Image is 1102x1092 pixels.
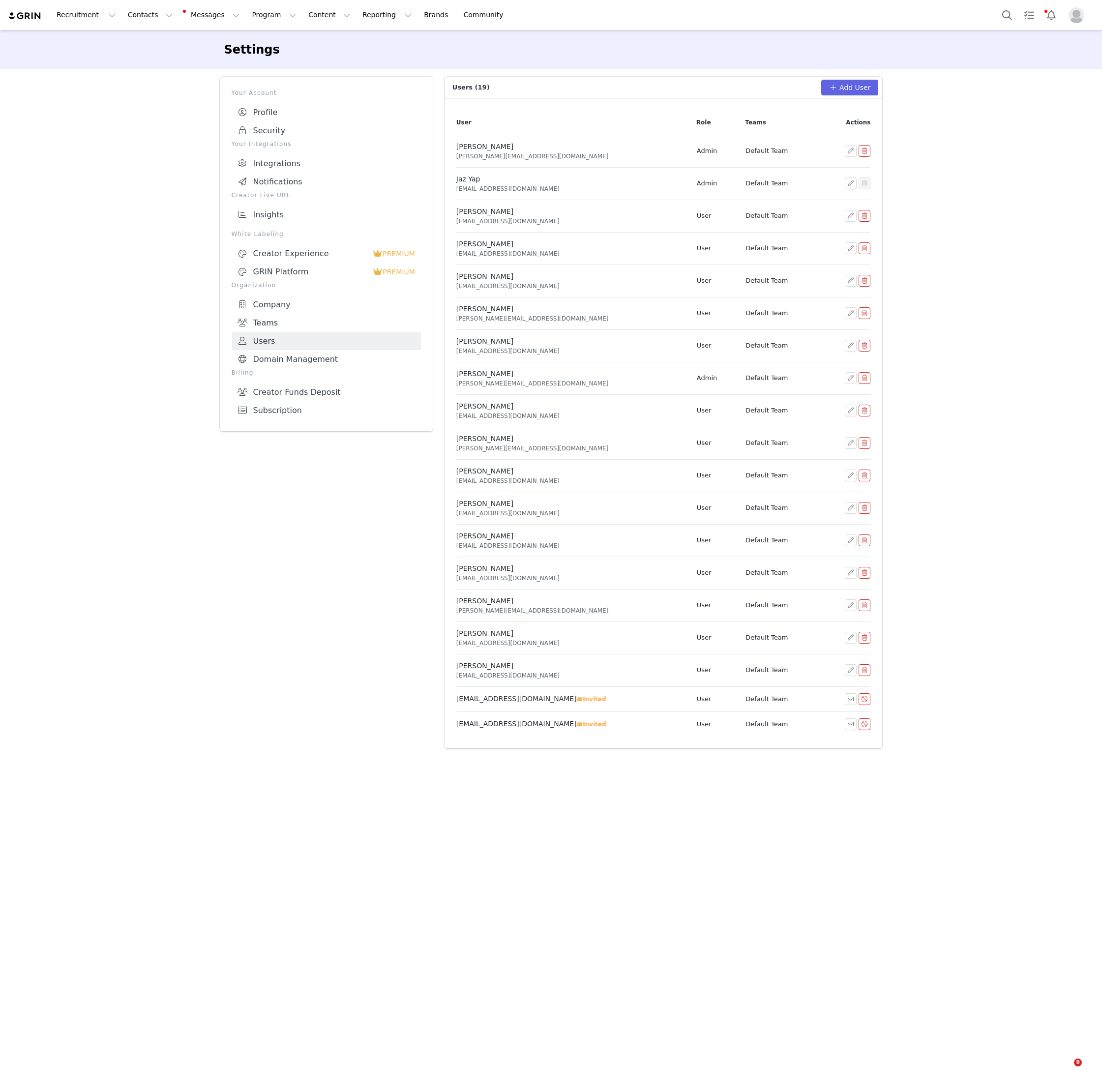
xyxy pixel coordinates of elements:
a: Brands [418,4,457,26]
span: Default Team [745,634,788,641]
span: Default Team [745,179,788,187]
a: Profile [232,103,421,121]
th: Actions [821,110,871,135]
a: Notifications [232,173,421,191]
td: User [690,524,740,557]
div: [EMAIL_ADDRESS][DOMAIN_NAME] [456,184,684,193]
td: User [690,297,740,329]
button: Add User [821,80,879,95]
a: Domain Management [232,350,421,368]
p: Your Integrations [232,140,421,148]
td: User [690,492,740,524]
span: [PERSON_NAME] [456,272,513,280]
td: User [690,711,740,737]
td: Admin [690,167,740,200]
button: Contacts [122,4,179,26]
p: Organization [232,281,421,290]
div: [EMAIL_ADDRESS][DOMAIN_NAME] [456,639,684,648]
div: Creator Experience [238,249,373,259]
span: [PERSON_NAME] [456,532,513,540]
span: Default Team [745,601,788,609]
span: Default Team [745,244,788,252]
div: [EMAIL_ADDRESS][DOMAIN_NAME] [456,412,684,420]
p: Users (19) [445,77,821,98]
div: [PERSON_NAME][EMAIL_ADDRESS][DOMAIN_NAME] [456,314,684,323]
span: PREMIUM [383,250,415,258]
td: User [690,232,740,265]
span: Default Team [745,407,788,414]
th: User [456,110,690,135]
td: User [690,200,740,232]
span: Default Team [745,342,788,349]
span: [PERSON_NAME] [456,435,513,443]
p: Creator Live URL [232,191,421,200]
span: [EMAIL_ADDRESS][DOMAIN_NAME] [456,720,577,728]
td: User [690,394,740,427]
span: [PERSON_NAME] [456,629,513,637]
button: Search [996,4,1018,26]
td: User [690,686,740,711]
div: [PERSON_NAME][EMAIL_ADDRESS][DOMAIN_NAME] [456,606,684,615]
td: User [690,427,740,459]
a: Subscription [232,401,421,419]
div: [EMAIL_ADDRESS][DOMAIN_NAME] [456,217,684,226]
span: [PERSON_NAME] [456,240,513,248]
th: Teams [739,110,820,135]
a: GRIN Platform PREMIUM [232,263,421,281]
span: PREMIUM [383,268,415,276]
span: Default Team [745,720,788,728]
div: GRIN Platform [238,267,373,277]
span: [PERSON_NAME] [456,597,513,605]
span: Default Team [745,439,788,446]
span: [PERSON_NAME] [456,662,513,670]
a: Users [232,332,421,350]
div: [EMAIL_ADDRESS][DOMAIN_NAME] [456,476,684,485]
span: [PERSON_NAME] [456,207,513,215]
span: Default Team [745,147,788,154]
span: Invited [577,721,606,728]
button: Profile [1063,7,1094,23]
span: [PERSON_NAME] [456,305,513,313]
img: placeholder-profile.jpg [1069,7,1084,23]
td: Admin [690,362,740,394]
button: Content [302,4,356,26]
td: Admin [690,135,740,167]
span: Default Team [745,212,788,219]
a: Integrations [232,154,421,173]
span: Invited [577,696,606,703]
div: [EMAIL_ADDRESS][DOMAIN_NAME] [456,282,684,291]
a: Insights [232,206,421,224]
button: Recruitment [51,4,121,26]
iframe: Intercom live chat [1054,1059,1077,1082]
span: [PERSON_NAME] [456,402,513,410]
div: [EMAIL_ADDRESS][DOMAIN_NAME] [456,541,684,550]
button: Messages [179,4,245,26]
div: [EMAIL_ADDRESS][DOMAIN_NAME] [456,574,684,583]
div: [PERSON_NAME][EMAIL_ADDRESS][DOMAIN_NAME] [456,152,684,161]
div: [EMAIL_ADDRESS][DOMAIN_NAME] [456,347,684,355]
span: Default Team [745,309,788,317]
a: Company [232,295,421,314]
span: Default Team [745,277,788,284]
button: Program [246,4,302,26]
img: grin logo [8,11,42,21]
td: User [690,459,740,492]
span: [PERSON_NAME] [456,337,513,345]
a: Tasks [1018,4,1040,26]
span: [EMAIL_ADDRESS][DOMAIN_NAME] [456,695,577,703]
p: Billing [232,368,421,377]
td: User [690,589,740,621]
a: Creator Funds Deposit [232,383,421,401]
a: Security [232,121,421,140]
a: Teams [232,314,421,332]
span: 9 [1074,1059,1082,1066]
p: White Labeling [232,230,421,238]
span: Default Team [745,374,788,382]
div: [EMAIL_ADDRESS][DOMAIN_NAME] [456,671,684,680]
span: [PERSON_NAME] [456,370,513,378]
div: [PERSON_NAME][EMAIL_ADDRESS][DOMAIN_NAME] [456,444,684,453]
a: Community [458,4,514,26]
span: [PERSON_NAME] [456,564,513,572]
span: Jaz Yap [456,175,480,183]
